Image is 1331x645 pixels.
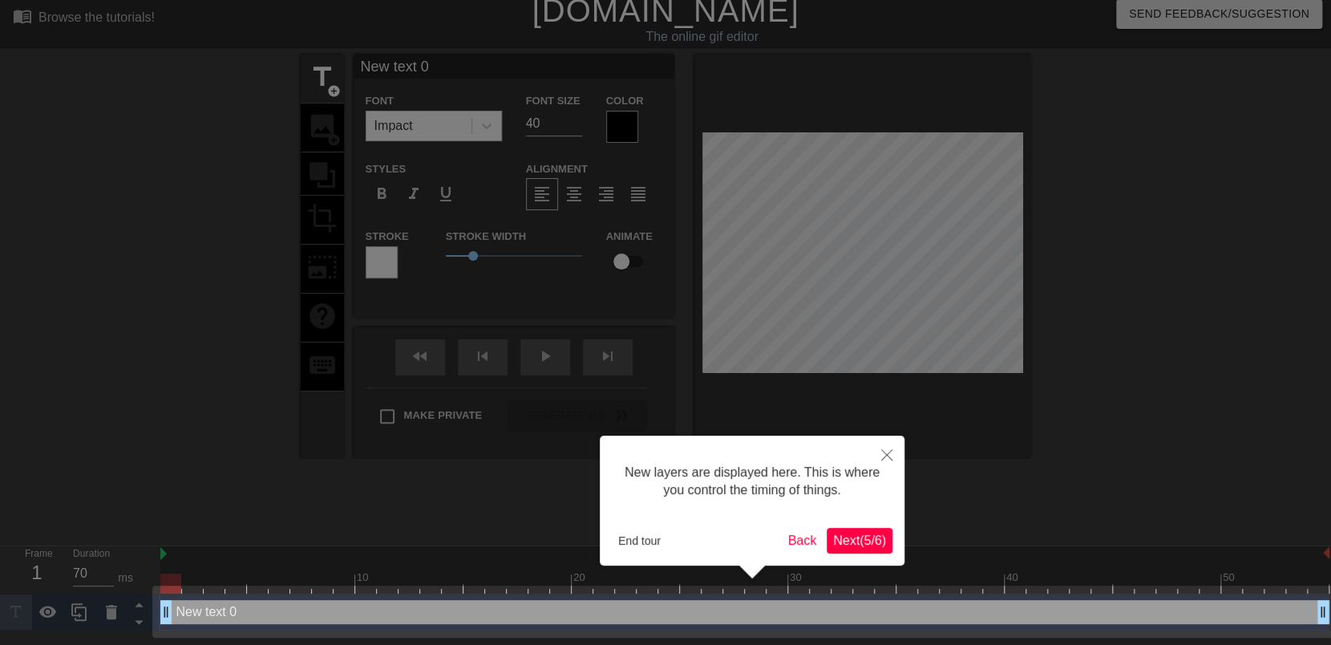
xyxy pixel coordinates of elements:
div: New layers are displayed here. This is where you control the timing of things. [612,448,892,516]
button: Back [782,528,823,554]
button: End tour [612,529,667,553]
button: Close [869,436,904,473]
button: Next [827,528,892,554]
span: Next ( 5 / 6 ) [833,533,886,547]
